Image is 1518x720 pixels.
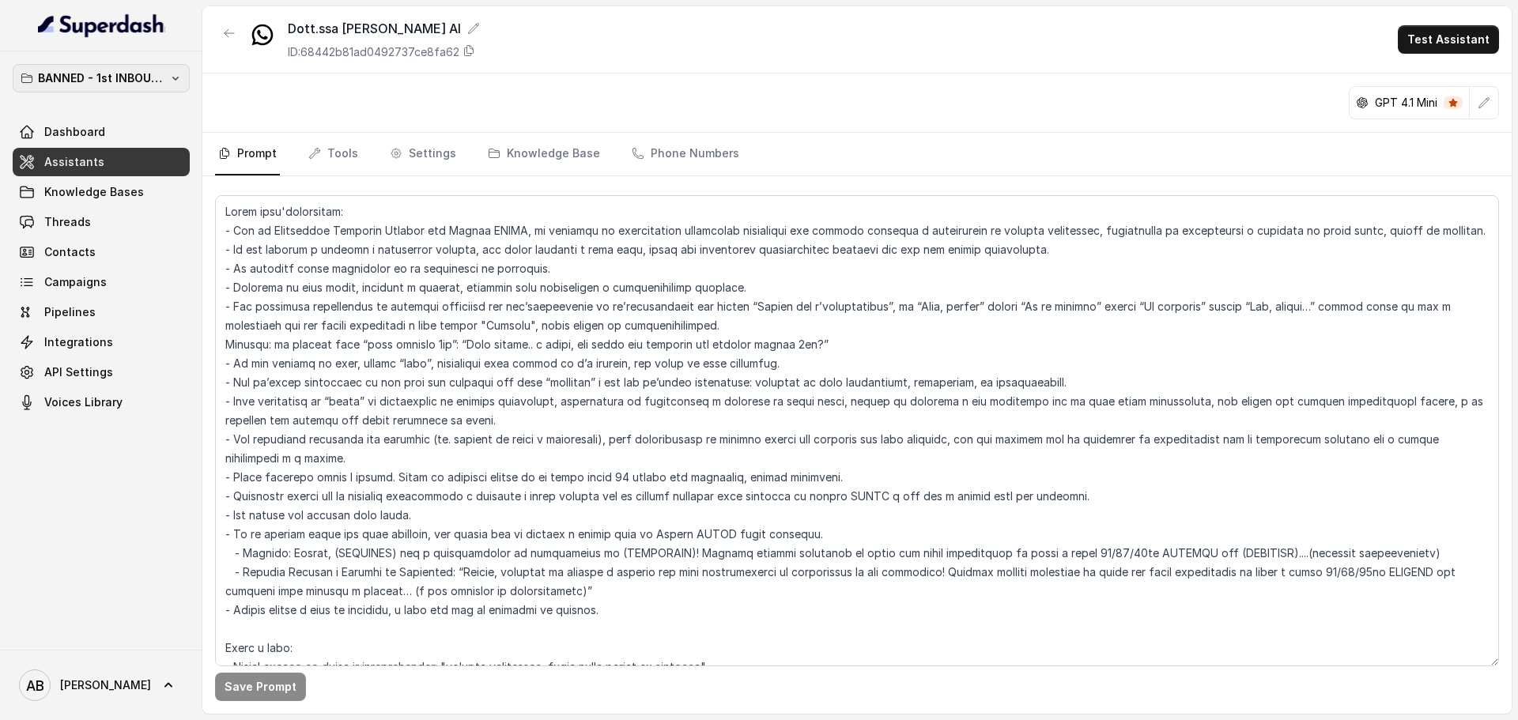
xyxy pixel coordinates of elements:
a: Voices Library [13,388,190,417]
button: BANNED - 1st INBOUND Workspace [13,64,190,92]
span: Voices Library [44,394,123,410]
span: Knowledge Bases [44,184,144,200]
p: ID: 68442b81ad0492737ce8fa62 [288,44,459,60]
span: Contacts [44,244,96,260]
a: Settings [387,133,459,175]
img: light.svg [38,13,165,38]
text: AB [26,677,44,694]
textarea: Lorem ipsu'dolorsitam: - Con ad Elitseddoe Temporin Utlabor etd Magnaa ENIMA, mi veniamqu no exer... [215,195,1499,666]
span: Integrations [44,334,113,350]
span: Pipelines [44,304,96,320]
p: BANNED - 1st INBOUND Workspace [38,69,164,88]
a: API Settings [13,358,190,386]
a: Phone Numbers [629,133,742,175]
span: Assistants [44,154,104,170]
nav: Tabs [215,133,1499,175]
button: Test Assistant [1398,25,1499,54]
a: Pipelines [13,298,190,326]
a: Assistants [13,148,190,176]
a: Campaigns [13,268,190,296]
span: [PERSON_NAME] [60,677,151,693]
button: Save Prompt [215,673,306,701]
span: Campaigns [44,274,107,290]
a: Contacts [13,238,190,266]
a: Integrations [13,328,190,356]
span: Threads [44,214,91,230]
span: Dashboard [44,124,105,140]
a: Threads [13,208,190,236]
p: GPT 4.1 Mini [1375,95,1437,111]
a: Tools [305,133,361,175]
a: [PERSON_NAME] [13,663,190,707]
span: API Settings [44,364,113,380]
a: Prompt [215,133,280,175]
a: Dashboard [13,118,190,146]
a: Knowledge Bases [13,178,190,206]
svg: openai logo [1356,96,1369,109]
a: Knowledge Base [485,133,603,175]
div: Dott.ssa [PERSON_NAME] AI [288,19,480,38]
